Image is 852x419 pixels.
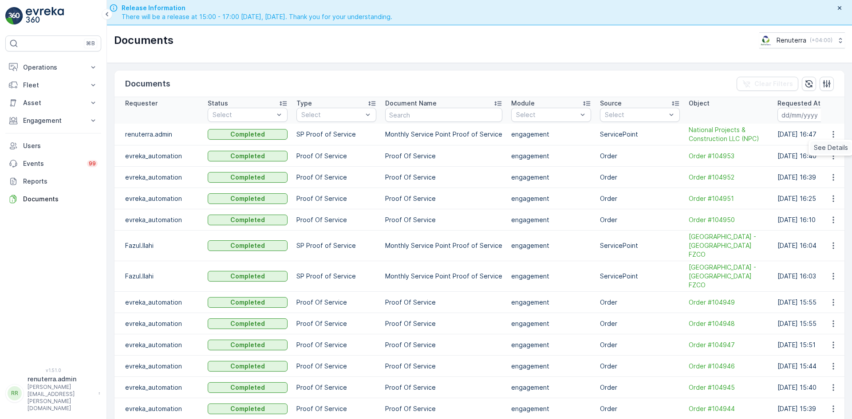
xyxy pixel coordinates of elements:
p: evreka_automation [125,298,199,307]
p: SP Proof of Service [296,272,376,281]
button: Completed [208,151,288,161]
a: Order #104953 [689,152,769,161]
button: Completed [208,240,288,251]
span: Release Information [122,4,392,12]
p: Status [208,99,228,108]
a: Events99 [5,155,101,172]
p: Proof Of Service [385,383,502,392]
button: Completed [208,297,288,308]
p: engagement [511,404,591,413]
p: Document Name [385,99,437,108]
p: evreka_automation [125,152,199,161]
p: engagement [511,215,591,224]
p: Requester [125,99,158,108]
p: Requested At [777,99,820,108]
p: Order [600,404,680,413]
p: Proof Of Service [385,194,502,203]
span: There will be a release at 15:00 - 17:00 [DATE], [DATE]. Thank you for your understanding. [122,12,392,21]
p: Monthly Service Point Proof of Service [385,130,502,139]
p: Documents [23,195,98,204]
p: Source [600,99,622,108]
p: Order [600,383,680,392]
p: Completed [230,194,265,203]
span: [GEOGRAPHIC_DATA] -[GEOGRAPHIC_DATA] FZCO [689,263,769,290]
p: evreka_automation [125,341,199,349]
p: Order [600,215,680,224]
p: evreka_automation [125,194,199,203]
p: Monthly Service Point Proof of Service [385,241,502,250]
p: ( +04:00 ) [810,37,832,44]
p: 99 [89,160,96,167]
p: engagement [511,272,591,281]
p: Renuterra [777,36,806,45]
p: Order [600,173,680,182]
p: evreka_automation [125,173,199,182]
p: engagement [511,130,591,139]
span: See Details [814,143,848,152]
p: Completed [230,362,265,371]
button: Completed [208,340,288,350]
button: Operations [5,59,101,76]
p: Fazul.Ilahi [125,241,199,250]
p: engagement [511,173,591,182]
p: ServicePoint [600,130,680,139]
p: evreka_automation [125,215,199,224]
p: ServicePoint [600,272,680,281]
img: logo [5,7,23,25]
p: Fleet [23,81,83,90]
p: Documents [125,78,170,90]
p: renuterra.admin [28,375,94,384]
button: Completed [208,382,288,393]
p: evreka_automation [125,319,199,328]
a: Reports [5,172,101,190]
p: Order [600,152,680,161]
a: Order #104947 [689,341,769,349]
input: Search [385,108,502,122]
span: Order #104949 [689,298,769,307]
p: Proof Of Service [296,173,376,182]
p: Proof Of Service [385,173,502,182]
p: engagement [511,341,591,349]
p: Engagement [23,116,83,125]
button: Clear Filters [737,77,798,91]
p: evreka_automation [125,362,199,371]
p: Proof Of Service [296,298,376,307]
p: Select [213,110,274,119]
button: Completed [208,361,288,372]
span: Order #104951 [689,194,769,203]
p: Select [516,110,577,119]
img: Screenshot_2024-07-26_at_13.33.01.png [759,35,773,45]
p: engagement [511,362,591,371]
p: Monthly Service Point Proof of Service [385,272,502,281]
p: Object [689,99,710,108]
p: Completed [230,241,265,250]
p: Completed [230,319,265,328]
a: Users [5,137,101,155]
p: engagement [511,152,591,161]
p: Proof Of Service [385,215,502,224]
p: [PERSON_NAME][EMAIL_ADDRESS][PERSON_NAME][DOMAIN_NAME] [28,384,94,412]
button: Completed [208,193,288,204]
p: Completed [230,404,265,413]
button: Completed [208,403,288,414]
a: See Details [810,141,852,154]
p: Order [600,341,680,349]
a: National Projects & Construction LLC (NPC) [689,125,769,143]
p: Completed [230,152,265,161]
button: Completed [208,318,288,329]
button: Fleet [5,76,101,94]
p: Order [600,319,680,328]
p: Users [23,141,98,150]
button: RRrenuterra.admin[PERSON_NAME][EMAIL_ADDRESS][PERSON_NAME][DOMAIN_NAME] [5,375,101,412]
p: Proof Of Service [385,152,502,161]
button: Engagement [5,112,101,129]
a: Order #104950 [689,215,769,224]
button: Renuterra(+04:00) [759,32,845,48]
p: Proof Of Service [296,383,376,392]
span: Order #104948 [689,319,769,328]
p: Select [605,110,666,119]
span: Order #104952 [689,173,769,182]
button: Completed [208,271,288,282]
span: [GEOGRAPHIC_DATA] -[GEOGRAPHIC_DATA] FZCO [689,232,769,259]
